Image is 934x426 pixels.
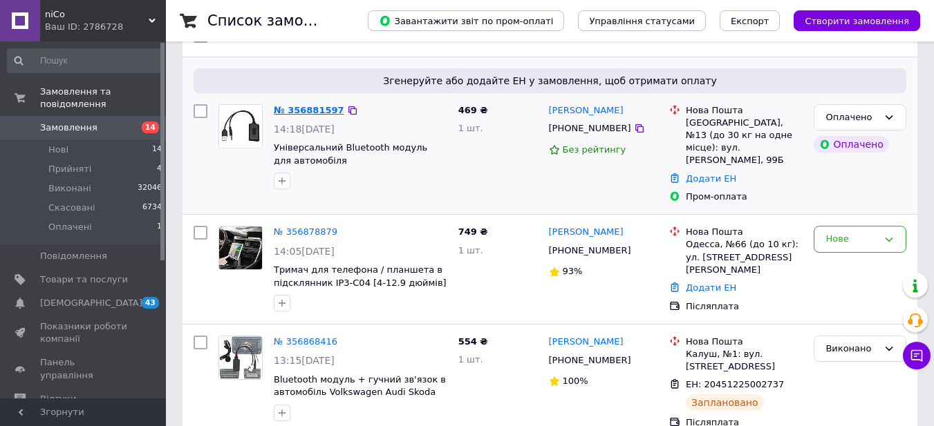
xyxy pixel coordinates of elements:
[274,355,335,366] span: 13:15[DATE]
[40,122,97,134] span: Замовлення
[686,394,764,411] div: Заплановано
[207,12,348,29] h1: Список замовлень
[686,104,803,117] div: Нова Пошта
[903,342,931,369] button: Чат з покупцем
[142,202,162,214] span: 6734
[274,226,337,237] a: № 356878879
[578,10,706,31] button: Управління статусами
[218,226,263,270] a: Фото товару
[458,105,488,115] span: 469 ₴
[686,226,803,238] div: Нова Пошта
[686,117,803,167] div: [GEOGRAPHIC_DATA], №13 (до 30 кг на одне місце): вул. [PERSON_NAME], 99Б
[48,182,91,195] span: Виконані
[40,250,107,262] span: Повідомлення
[40,393,76,405] span: Відгуки
[274,246,335,257] span: 14:05[DATE]
[40,273,128,286] span: Товари та послуги
[458,354,483,365] span: 1 шт.
[546,351,634,369] div: [PHONE_NUMBER]
[780,15,920,26] a: Створити замовлення
[48,144,68,156] span: Нові
[48,163,91,175] span: Прийняті
[142,122,159,133] span: 14
[199,74,901,88] span: Згенеруйте або додайте ЕН у замовлення, щоб отримати оплату
[274,264,447,288] a: Тримач для телефона / планшета в підсклянник IP3-C04 [4-12.9 дюймів]
[48,202,95,214] span: Скасовані
[825,232,878,246] div: Нове
[219,226,262,269] img: Фото товару
[368,10,564,31] button: Завантажити звіт по пром-оплаті
[589,16,695,26] span: Управління статусами
[379,14,553,27] span: Завантажити звіт по пром-оплаті
[45,21,166,33] div: Ваш ID: 2786728
[274,105,344,115] a: № 356881597
[546,242,634,260] div: [PHONE_NUMBER]
[218,104,263,148] a: Фото товару
[686,336,803,348] div: Нова Пошта
[157,163,162,175] span: 4
[458,123,483,133] span: 1 шт.
[686,300,803,313] div: Післяплата
[814,136,888,153] div: Оплачено
[45,8,149,21] span: niCo
[458,226,488,237] span: 749 ₴
[546,119,634,137] div: [PHONE_NUMBER]
[152,144,162,156] span: 14
[549,336,624,349] a: [PERSON_NAME]
[549,104,624,117] a: [PERSON_NAME]
[274,124,335,135] span: 14:18[DATE]
[686,173,736,184] a: Додати ЕН
[686,379,784,389] span: ЕН: 20451225002737
[157,221,162,233] span: 1
[274,142,427,166] a: Універсальний Bluetooth модуль для автомобіля
[686,238,803,276] div: Одесса, №66 (до 10 кг): ул. [STREET_ADDRESS][PERSON_NAME]
[138,182,162,195] span: 32046
[563,376,588,386] span: 100%
[686,191,803,203] div: Пром-оплата
[720,10,781,31] button: Експорт
[40,297,142,309] span: [DEMOGRAPHIC_DATA]
[40,86,166,110] span: Замовлення та повідомлення
[825,110,878,125] div: Оплачено
[274,374,446,410] a: Bluetooth модуль + гучний зв'язок в автомобіль Volkswagen Audi Skoda Seat 12pin [BT v.5.0]
[219,105,262,148] img: Фото товару
[563,266,583,276] span: 93%
[40,320,128,345] span: Показники роботи компанії
[48,221,92,233] span: Оплачені
[219,336,262,379] img: Фото товару
[731,16,769,26] span: Експорт
[825,342,878,356] div: Виконано
[458,336,488,347] span: 554 ₴
[7,48,163,73] input: Пошук
[563,144,626,155] span: Без рейтингу
[218,336,263,380] a: Фото товару
[458,245,483,255] span: 1 шт.
[274,336,337,347] a: № 356868416
[142,297,159,309] span: 43
[794,10,920,31] button: Створити замовлення
[686,282,736,293] a: Додати ЕН
[686,348,803,373] div: Калуш, №1: вул. [STREET_ADDRESS]
[805,16,909,26] span: Створити замовлення
[549,226,624,239] a: [PERSON_NAME]
[40,356,128,381] span: Панель управління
